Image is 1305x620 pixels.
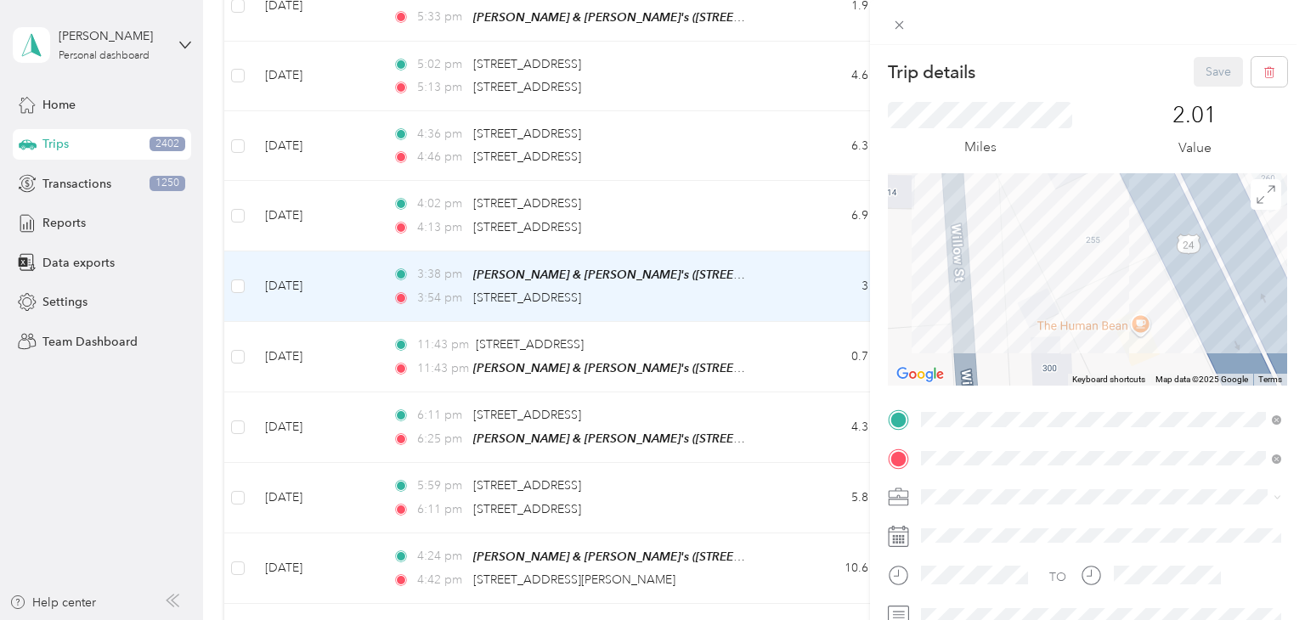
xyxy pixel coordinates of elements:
a: Terms (opens in new tab) [1258,375,1282,384]
p: 2.01 [1172,102,1217,129]
button: Keyboard shortcuts [1072,374,1145,386]
div: TO [1049,568,1066,586]
img: Google [892,364,948,386]
span: Map data ©2025 Google [1155,375,1248,384]
a: Open this area in Google Maps (opens a new window) [892,364,948,386]
iframe: Everlance-gr Chat Button Frame [1210,525,1305,620]
p: Trip details [888,60,975,84]
p: Value [1178,138,1212,159]
p: Miles [964,137,997,158]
